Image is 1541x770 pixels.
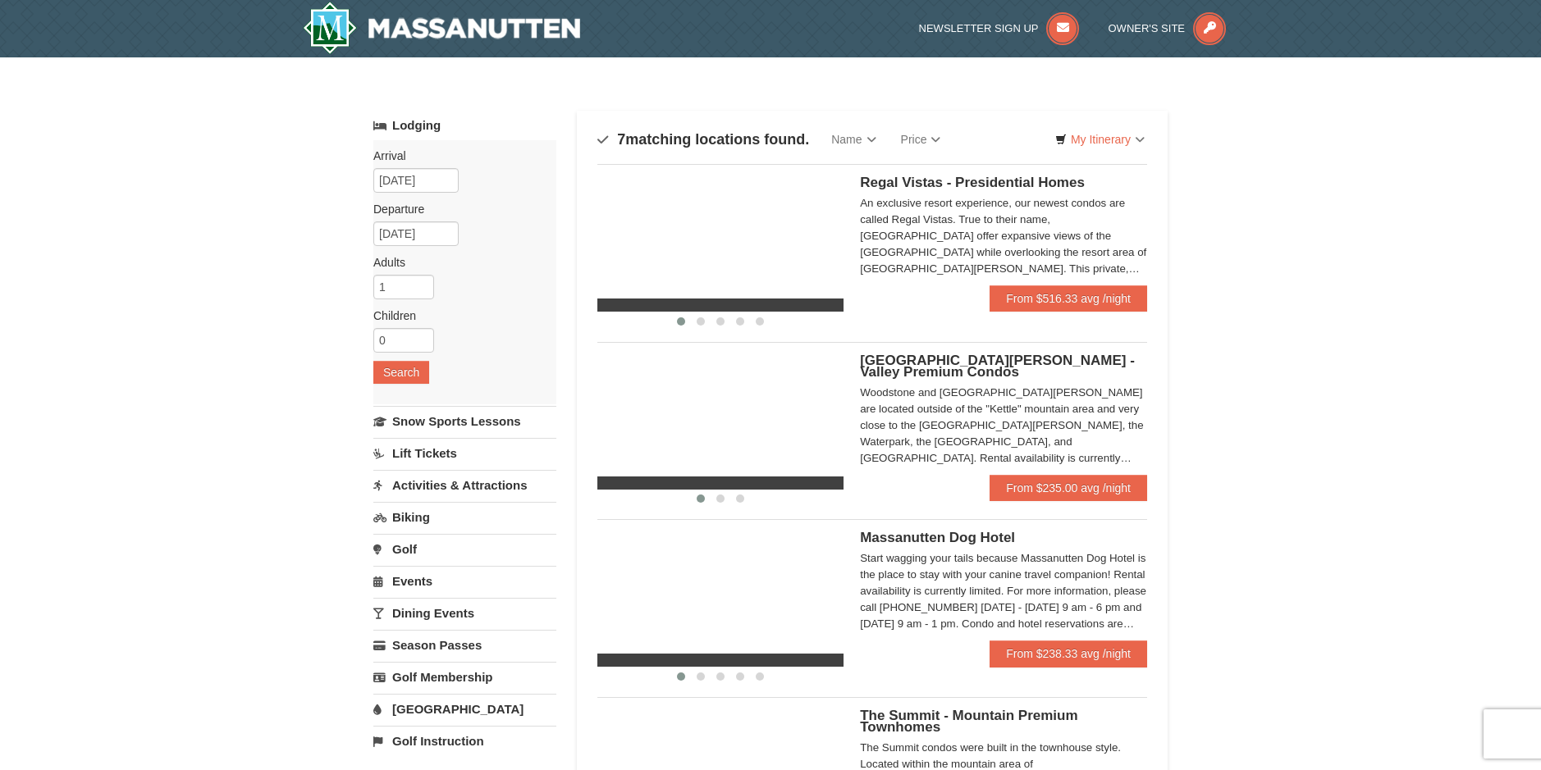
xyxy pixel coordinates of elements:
[373,726,556,756] a: Golf Instruction
[373,254,544,271] label: Adults
[373,630,556,660] a: Season Passes
[373,534,556,564] a: Golf
[303,2,580,54] a: Massanutten Resort
[990,475,1147,501] a: From $235.00 avg /night
[919,22,1080,34] a: Newsletter Sign Up
[303,2,580,54] img: Massanutten Resort Logo
[919,22,1039,34] span: Newsletter Sign Up
[373,470,556,500] a: Activities & Attractions
[373,406,556,436] a: Snow Sports Lessons
[373,566,556,596] a: Events
[860,175,1085,190] span: Regal Vistas - Presidential Homes
[860,195,1147,277] div: An exclusive resort experience, our newest condos are called Regal Vistas. True to their name, [G...
[617,131,625,148] span: 7
[373,694,556,724] a: [GEOGRAPHIC_DATA]
[373,502,556,532] a: Biking
[1109,22,1186,34] span: Owner's Site
[373,361,429,384] button: Search
[860,353,1135,380] span: [GEOGRAPHIC_DATA][PERSON_NAME] - Valley Premium Condos
[1045,127,1155,152] a: My Itinerary
[990,285,1147,312] a: From $516.33 avg /night
[373,308,544,324] label: Children
[889,123,953,156] a: Price
[373,438,556,468] a: Lift Tickets
[860,530,1015,545] span: Massanutten Dog Hotel
[597,131,809,148] h4: matching locations found.
[990,640,1147,667] a: From $238.33 avg /night
[1109,22,1227,34] a: Owner's Site
[860,550,1147,632] div: Start wagging your tails because Massanutten Dog Hotel is the place to stay with your canine trav...
[860,385,1147,467] div: Woodstone and [GEOGRAPHIC_DATA][PERSON_NAME] are located outside of the "Kettle" mountain area an...
[373,662,556,692] a: Golf Membership
[373,598,556,628] a: Dining Events
[373,148,544,164] label: Arrival
[373,111,556,140] a: Lodging
[819,123,888,156] a: Name
[860,708,1077,735] span: The Summit - Mountain Premium Townhomes
[373,201,544,217] label: Departure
